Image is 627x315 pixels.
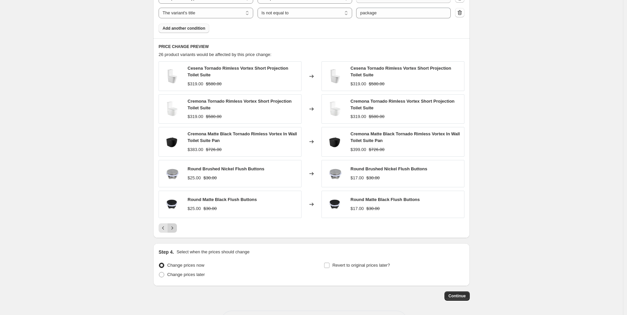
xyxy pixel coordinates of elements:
strike: $580.00 [369,113,384,120]
img: 1-1_80x.jpg [325,194,345,214]
div: $17.00 [350,205,364,212]
div: $25.00 [188,175,201,181]
div: $319.00 [350,113,366,120]
button: Continue [444,291,470,301]
img: TR_80x.jpg [325,99,345,119]
h2: Step 4. [159,249,174,255]
img: SP_2_71c2d3eb-5f85-4f85-9014-04304407289a_80x.jpg [325,66,345,86]
strike: $726.00 [369,146,384,153]
div: $319.00 [350,81,366,87]
p: Select when the prices should change [177,249,250,255]
strike: $30.00 [366,175,380,181]
img: SP_2_71c2d3eb-5f85-4f85-9014-04304407289a_80x.jpg [162,66,182,86]
h6: PRICE CHANGE PREVIEW [159,44,464,49]
img: TR_80x.jpg [162,99,182,119]
span: Cesena Tornado Rimless Vortex Short Projection Toilet Suite [350,66,451,77]
span: Round Brushed Nickel Flush Buttons [188,166,264,171]
span: Cremona Tornado Rimless Vortex Short Projection Toilet Suite [188,99,292,110]
button: Previous [159,223,168,233]
div: $319.00 [188,81,203,87]
span: Revert to original prices later? [332,263,390,268]
img: CremonaRimlessBlack_e4ae9f6e-489e-4f45-9322-26f7eadd0165_80x.jpg [325,132,345,152]
div: $383.00 [188,146,203,153]
span: Round Matte Black Flush Buttons [350,197,420,202]
span: Cesena Tornado Rimless Vortex Short Projection Toilet Suite [188,66,288,77]
strike: $580.00 [369,81,384,87]
strike: $30.00 [204,175,217,181]
span: Cremona Matte Black Tornado Rimless Vortex In Wall Toilet Suite Pan [188,131,297,143]
div: $25.00 [188,205,201,212]
nav: Pagination [159,223,177,233]
span: Cremona Matte Black Tornado Rimless Vortex In Wall Toilet Suite Pan [350,131,460,143]
span: Cremona Tornado Rimless Vortex Short Projection Toilet Suite [350,99,454,110]
img: 1-1_80x.jpg [162,194,182,214]
span: Round Brushed Nickel Flush Buttons [350,166,427,171]
button: Add another condition [159,24,209,33]
div: $399.00 [350,146,366,153]
span: Continue [448,293,466,299]
strike: $30.00 [366,205,380,212]
div: $17.00 [350,175,364,181]
img: L81A2894_80x.jpg [325,164,345,184]
img: L81A2894_80x.jpg [162,164,182,184]
strike: $580.00 [206,81,222,87]
img: CremonaRimlessBlack_e4ae9f6e-489e-4f45-9322-26f7eadd0165_80x.jpg [162,132,182,152]
span: 26 product variants would be affected by this price change: [159,52,272,57]
div: $319.00 [188,113,203,120]
span: Round Matte Black Flush Buttons [188,197,257,202]
span: Change prices later [167,272,205,277]
span: Add another condition [163,26,205,31]
span: Change prices now [167,263,204,268]
button: Next [168,223,177,233]
strike: $30.00 [204,205,217,212]
strike: $580.00 [206,113,222,120]
strike: $726.00 [206,146,222,153]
